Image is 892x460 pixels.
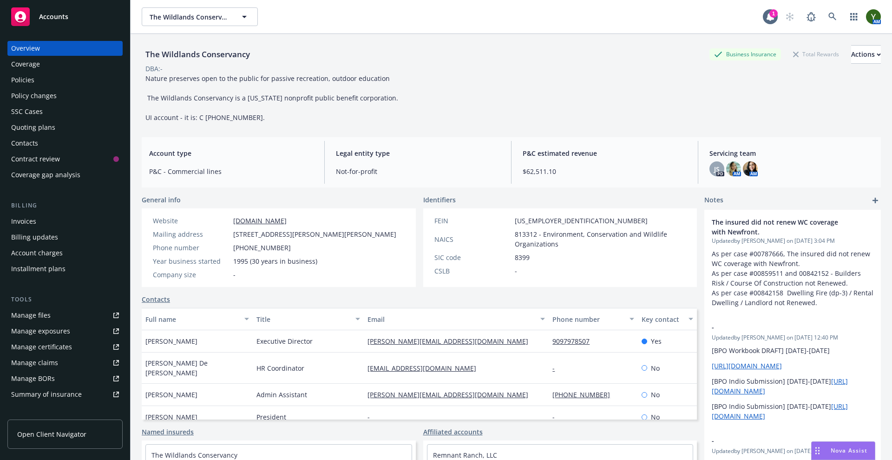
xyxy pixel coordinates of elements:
img: photo [726,161,741,176]
span: Legal entity type [336,148,500,158]
a: Coverage gap analysis [7,167,123,182]
div: Mailing address [153,229,230,239]
a: Remnant Ranch, LLC [433,451,497,460]
a: Installment plans [7,261,123,276]
span: 8399 [515,253,530,262]
div: Tools [7,295,123,304]
span: Accounts [39,13,68,20]
a: Manage exposures [7,324,123,339]
div: Account charges [11,246,63,260]
span: [PERSON_NAME] De [PERSON_NAME] [145,358,249,378]
span: General info [142,195,181,205]
a: Manage files [7,308,123,323]
span: Updated by [PERSON_NAME] on [DATE] 3:04 PM [712,237,873,245]
a: Policy changes [7,88,123,103]
span: [US_EMPLOYER_IDENTIFICATION_NUMBER] [515,216,648,226]
a: Contacts [142,294,170,304]
span: [PHONE_NUMBER] [233,243,291,253]
div: Quoting plans [11,120,55,135]
div: Key contact [642,314,683,324]
a: SSC Cases [7,104,123,119]
div: Full name [145,314,239,324]
span: Nature preserves open to the public for passive recreation, outdoor education The Wildlands Conse... [145,74,398,122]
span: - [712,322,849,332]
a: Contacts [7,136,123,151]
div: The Wildlands Conservancy [142,48,254,60]
button: Key contact [638,308,697,330]
div: Email [367,314,535,324]
p: As per case #00787666, The insured did not renew WC coverage with Newfront. As per case #00859511... [712,249,873,307]
a: [PERSON_NAME][EMAIL_ADDRESS][DOMAIN_NAME] [367,390,536,399]
div: Policy changes [11,88,57,103]
a: Start snowing [780,7,799,26]
span: No [651,390,660,400]
div: CSLB [434,266,511,276]
span: Admin Assistant [256,390,307,400]
a: Account charges [7,246,123,260]
div: Coverage [11,57,40,72]
div: Drag to move [812,442,823,460]
span: Account type [149,148,313,158]
div: Manage BORs [11,371,55,386]
a: - [552,413,562,421]
span: Open Client Navigator [17,429,86,439]
div: -Updatedby [PERSON_NAME] on [DATE] 12:40 PM[BPO Workbook DRAFT] [DATE]-[DATE][URL][DOMAIN_NAME][B... [704,315,881,428]
span: $62,511.10 [523,167,687,176]
div: Policies [11,73,34,87]
span: No [651,363,660,373]
button: The Wildlands Conservancy [142,7,258,26]
a: Manage claims [7,355,123,370]
span: P&C - Commercial lines [149,167,313,176]
a: Contract review [7,152,123,167]
div: Actions [851,46,881,63]
div: Manage claims [11,355,58,370]
div: Phone number [153,243,230,253]
a: [PERSON_NAME][EMAIL_ADDRESS][DOMAIN_NAME] [367,337,536,346]
span: Identifiers [423,195,456,205]
span: Servicing team [709,148,873,158]
a: add [870,195,881,206]
a: Accounts [7,4,123,30]
button: Title [253,308,364,330]
div: Manage files [11,308,51,323]
div: 1 [769,9,778,18]
p: [BPO Indio Submission] [DATE]-[DATE] [712,376,873,396]
div: Contacts [11,136,38,151]
span: President [256,412,286,422]
span: Notes [704,195,723,206]
span: Yes [651,336,662,346]
span: - [515,266,517,276]
a: Summary of insurance [7,387,123,402]
div: NAICS [434,234,511,244]
div: Installment plans [11,261,66,276]
span: JS [714,164,720,174]
a: Invoices [7,214,123,229]
div: Total Rewards [788,48,844,60]
span: HR Coordinator [256,363,304,373]
img: photo [743,161,758,176]
div: Manage exposures [11,324,70,339]
span: - [233,270,236,280]
span: The Wildlands Conservancy [150,12,230,22]
a: - [367,413,377,421]
div: Summary of insurance [11,387,82,402]
div: FEIN [434,216,511,226]
img: photo [866,9,881,24]
div: The insured did not renew WC coverage with Newfront.Updatedby [PERSON_NAME] on [DATE] 3:04 PMAs p... [704,210,881,315]
a: Named insureds [142,427,194,437]
a: [URL][DOMAIN_NAME] [712,361,782,370]
span: No [651,412,660,422]
div: Title [256,314,350,324]
span: [PERSON_NAME] [145,336,197,346]
a: Manage BORs [7,371,123,386]
div: Company size [153,270,230,280]
span: Executive Director [256,336,313,346]
a: Quoting plans [7,120,123,135]
div: SSC Cases [11,104,43,119]
p: [BPO Workbook DRAFT] [DATE]-[DATE] [712,346,873,355]
span: [PERSON_NAME] [145,390,197,400]
span: Updated by [PERSON_NAME] on [DATE] 7:47 AM [712,447,873,455]
span: Nova Assist [831,447,867,454]
button: Phone number [549,308,637,330]
div: Invoices [11,214,36,229]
